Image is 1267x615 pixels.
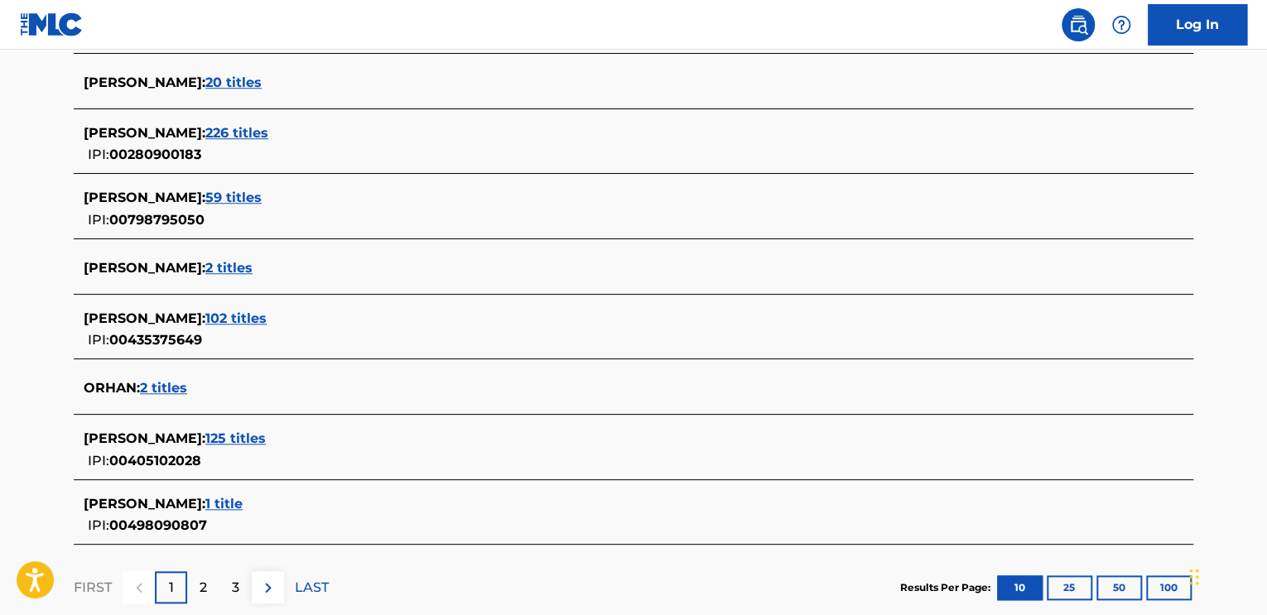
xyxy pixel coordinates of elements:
[109,453,201,468] span: 00405102028
[88,147,109,162] span: IPI:
[84,260,205,276] span: [PERSON_NAME] :
[84,496,205,512] span: [PERSON_NAME] :
[84,380,140,396] span: ORHAN :
[200,578,207,598] p: 2
[109,332,202,348] span: 00435375649
[140,380,187,396] span: 2 titles
[1189,552,1199,602] div: Ziehen
[84,74,205,90] span: [PERSON_NAME] :
[1062,8,1095,41] a: Public Search
[88,212,109,228] span: IPI:
[205,430,266,446] span: 125 titles
[109,147,201,162] span: 00280900183
[20,12,84,36] img: MLC Logo
[169,578,174,598] p: 1
[1184,536,1267,615] div: Chat-Widget
[997,575,1043,600] button: 10
[1184,536,1267,615] iframe: Chat Widget
[1047,575,1092,600] button: 25
[205,125,268,141] span: 226 titles
[1111,15,1131,35] img: help
[232,578,239,598] p: 3
[205,496,243,512] span: 1 title
[88,453,109,468] span: IPI:
[205,190,262,205] span: 59 titles
[88,332,109,348] span: IPI:
[109,212,205,228] span: 00798795050
[900,580,995,595] p: Results Per Page:
[88,517,109,533] span: IPI:
[1148,4,1247,46] a: Log In
[109,517,207,533] span: 00498090807
[205,260,253,276] span: 2 titles
[84,125,205,141] span: [PERSON_NAME] :
[84,430,205,446] span: [PERSON_NAME] :
[1096,575,1142,600] button: 50
[1146,575,1192,600] button: 100
[295,578,329,598] p: LAST
[84,310,205,326] span: [PERSON_NAME] :
[1105,8,1138,41] div: Help
[205,74,262,90] span: 20 titles
[1068,15,1088,35] img: search
[84,190,205,205] span: [PERSON_NAME] :
[258,578,278,598] img: right
[205,310,267,326] span: 102 titles
[74,578,112,598] p: FIRST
